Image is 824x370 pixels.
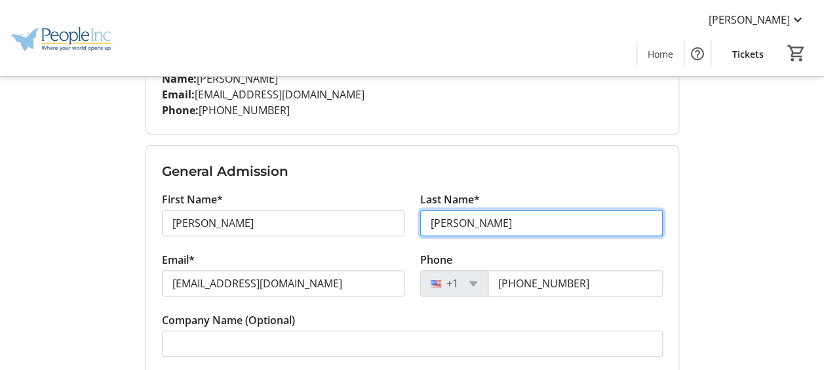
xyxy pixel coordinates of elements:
button: Cart [785,41,808,65]
label: Phone [420,252,452,268]
label: First Name* [162,192,223,207]
strong: Phone: [162,103,199,117]
img: People Inc.'s Logo [8,5,125,71]
strong: Email: [162,87,195,102]
span: [PERSON_NAME] [709,12,790,28]
strong: Name: [162,72,197,86]
label: Company Name (Optional) [162,312,295,328]
label: Last Name* [420,192,480,207]
button: Help [684,41,711,67]
button: [PERSON_NAME] [698,9,816,30]
p: [EMAIL_ADDRESS][DOMAIN_NAME] [162,87,663,102]
span: Tickets [732,47,764,61]
label: Email* [162,252,195,268]
a: Tickets [722,42,774,66]
p: [PERSON_NAME] [162,71,663,87]
a: Home [637,42,684,66]
h3: General Admission [162,161,663,181]
input: (201) 555-0123 [488,270,663,297]
span: Home [648,47,673,61]
p: [PHONE_NUMBER] [162,102,663,118]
